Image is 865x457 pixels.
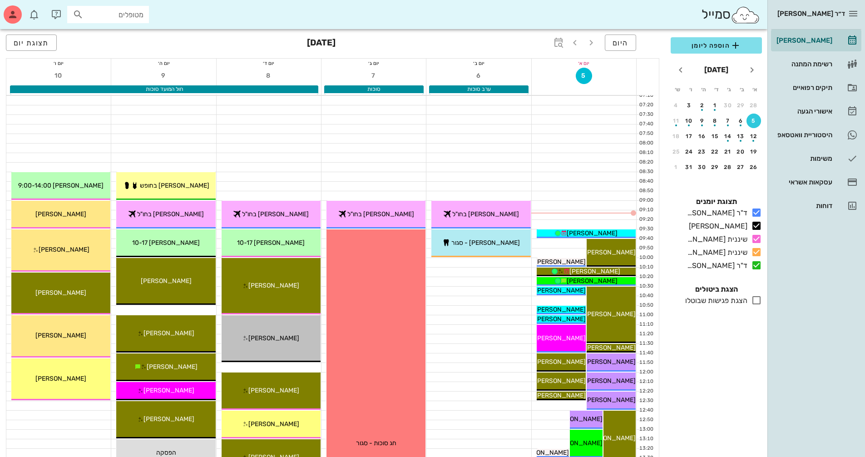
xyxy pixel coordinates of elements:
div: 2 [695,102,709,109]
span: [PERSON_NAME] [147,363,198,371]
div: 08:00 [637,139,655,147]
div: יום ה׳ [111,59,216,68]
span: [PERSON_NAME] - סגור 🦷 [442,239,520,247]
div: 10:10 [637,263,655,271]
span: [PERSON_NAME] [248,282,299,289]
span: חג סוכות - סגור [356,439,396,447]
a: [PERSON_NAME] [771,30,861,51]
div: 12:00 [637,368,655,376]
span: ד״ר [PERSON_NAME] [777,10,845,18]
span: [PERSON_NAME] [569,268,620,275]
div: 17 [682,133,697,139]
div: 13:10 [637,435,655,443]
button: חודש הבא [672,62,689,78]
span: 6 [471,72,487,79]
div: יום ב׳ [426,59,531,68]
button: 31 [682,160,697,174]
button: 14 [721,129,735,144]
div: 11:00 [637,311,655,319]
button: 6 [471,68,487,84]
span: [PERSON_NAME] [248,387,299,394]
a: רשימת המתנה [771,53,861,75]
span: [PERSON_NAME] [535,315,586,323]
div: 30 [721,102,735,109]
span: [PERSON_NAME] [552,439,603,447]
th: ו׳ [684,82,696,97]
div: 09:20 [637,216,655,224]
span: 5 [576,72,592,79]
span: [PERSON_NAME] [143,415,194,423]
div: יום א׳ [532,59,636,68]
button: 1 [708,98,722,113]
div: 10:50 [637,302,655,309]
div: 14 [721,133,735,139]
div: 13:00 [637,426,655,433]
div: 25 [669,149,683,155]
button: חודש שעבר [744,62,760,78]
span: [PERSON_NAME] [141,277,192,285]
div: 9 [695,118,709,124]
span: [PERSON_NAME] [567,229,618,237]
button: הוספה ליומן [671,37,762,54]
th: ש׳ [672,82,683,97]
div: 5 [746,118,761,124]
div: 28 [746,102,761,109]
span: [PERSON_NAME] בחו"ל ✈️ [338,210,414,218]
span: [PERSON_NAME] 9:00-14:00 [18,182,104,189]
div: הצגת פגישות שבוטלו [682,295,747,306]
div: 07:10 [637,92,655,99]
div: 10:40 [637,292,655,300]
div: 8 [708,118,722,124]
button: 22 [708,144,722,159]
div: 10:20 [637,273,655,281]
div: 07:40 [637,120,655,128]
div: 09:30 [637,225,655,233]
div: 07:30 [637,111,655,119]
button: 12 [746,129,761,144]
div: 29 [734,102,748,109]
a: משימות [771,148,861,169]
div: שיננית [PERSON_NAME] [683,234,747,245]
a: אישורי הגעה [771,100,861,122]
span: [PERSON_NAME] 10-17 [237,239,305,247]
button: 29 [734,98,748,113]
button: 11 [669,114,683,128]
button: 20 [734,144,748,159]
div: 08:20 [637,159,655,166]
button: 7 [721,114,735,128]
span: הפסקה [156,449,176,457]
button: 17 [682,129,697,144]
span: [PERSON_NAME] [35,332,86,339]
div: 12:30 [637,397,655,405]
button: 30 [721,98,735,113]
div: 12:50 [637,416,655,424]
div: תיקים רפואיים [775,84,832,91]
div: 12:20 [637,387,655,395]
button: 23 [695,144,709,159]
th: ב׳ [736,82,748,97]
button: 4 [669,98,683,113]
span: [PERSON_NAME] [585,248,636,256]
div: 10 [682,118,697,124]
th: ה׳ [697,82,709,97]
button: [DATE] [701,61,732,79]
button: 27 [734,160,748,174]
div: עסקאות אשראי [775,179,832,186]
div: 1 [669,164,683,170]
span: סוכות [367,86,381,92]
span: [PERSON_NAME] [552,415,603,423]
div: 12 [746,133,761,139]
span: [PERSON_NAME] [143,329,194,337]
button: 5 [576,68,592,84]
div: היסטוריית וואטסאפ [775,131,832,139]
div: 7 [721,118,735,124]
div: 20 [734,149,748,155]
span: [PERSON_NAME] [39,246,89,253]
button: 9 [695,114,709,128]
span: [PERSON_NAME] [248,334,299,342]
span: [PERSON_NAME] בחו"ל ✈️ [128,210,204,218]
span: [PERSON_NAME] [585,310,636,318]
th: א׳ [749,82,761,97]
span: [PERSON_NAME] [35,289,86,297]
div: 19 [746,149,761,155]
